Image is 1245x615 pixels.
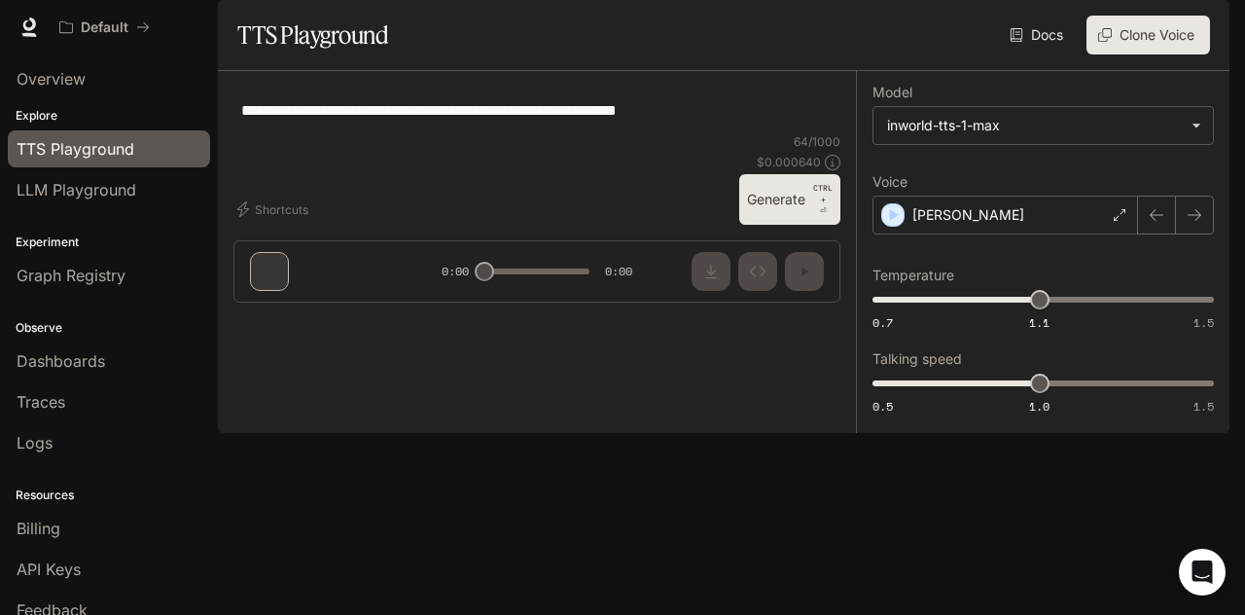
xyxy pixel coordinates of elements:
span: 0.7 [872,314,893,331]
span: 1.0 [1029,398,1049,415]
span: 1.5 [1193,398,1214,415]
div: inworld-tts-1-max [873,107,1213,144]
p: Temperature [872,269,954,282]
div: Open Intercom Messenger [1179,549,1226,596]
a: Docs [1006,16,1071,54]
p: CTRL + [813,182,833,205]
p: ⏎ [813,182,833,217]
p: [PERSON_NAME] [912,205,1024,225]
button: Clone Voice [1086,16,1210,54]
span: 1.5 [1193,314,1214,331]
button: GenerateCTRL +⏎ [739,174,840,225]
button: Shortcuts [233,194,316,225]
button: All workspaces [51,8,159,47]
p: Voice [872,175,907,189]
span: 1.1 [1029,314,1049,331]
div: inworld-tts-1-max [887,116,1182,135]
p: Talking speed [872,352,962,366]
h1: TTS Playground [237,16,388,54]
p: Default [81,19,128,36]
p: 64 / 1000 [794,133,840,150]
span: 0.5 [872,398,893,415]
p: Model [872,86,912,99]
p: $ 0.000640 [757,154,821,170]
